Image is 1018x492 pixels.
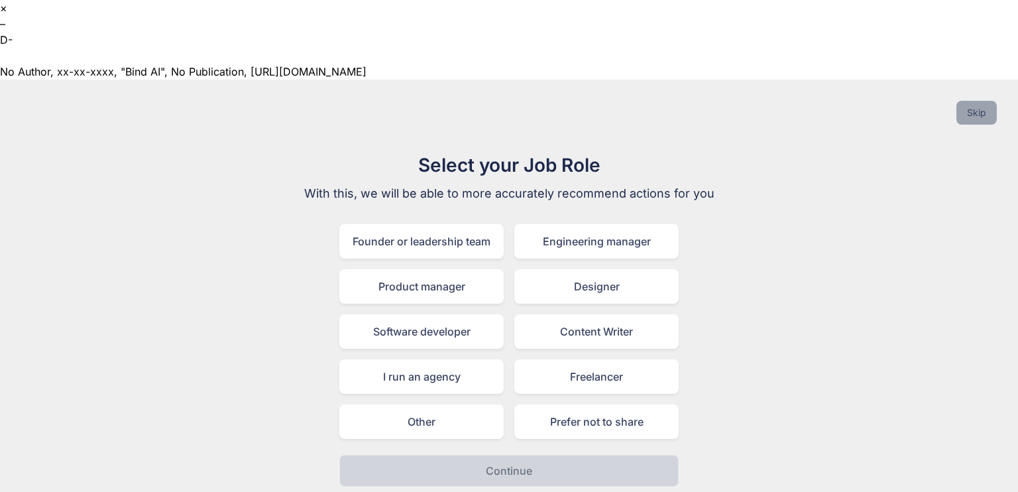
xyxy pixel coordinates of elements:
[339,224,504,259] div: Founder or leadership team
[514,314,679,349] div: Content Writer
[339,269,504,304] div: Product manager
[486,463,532,479] p: Continue
[956,101,997,125] button: Skip
[514,269,679,304] div: Designer
[339,404,504,439] div: Other
[339,314,504,349] div: Software developer
[286,184,732,203] p: With this, we will be able to more accurately recommend actions for you
[514,224,679,259] div: Engineering manager
[286,151,732,179] h1: Select your Job Role
[514,359,679,394] div: Freelancer
[339,359,504,394] div: I run an agency
[339,455,679,487] button: Continue
[514,404,679,439] div: Prefer not to share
